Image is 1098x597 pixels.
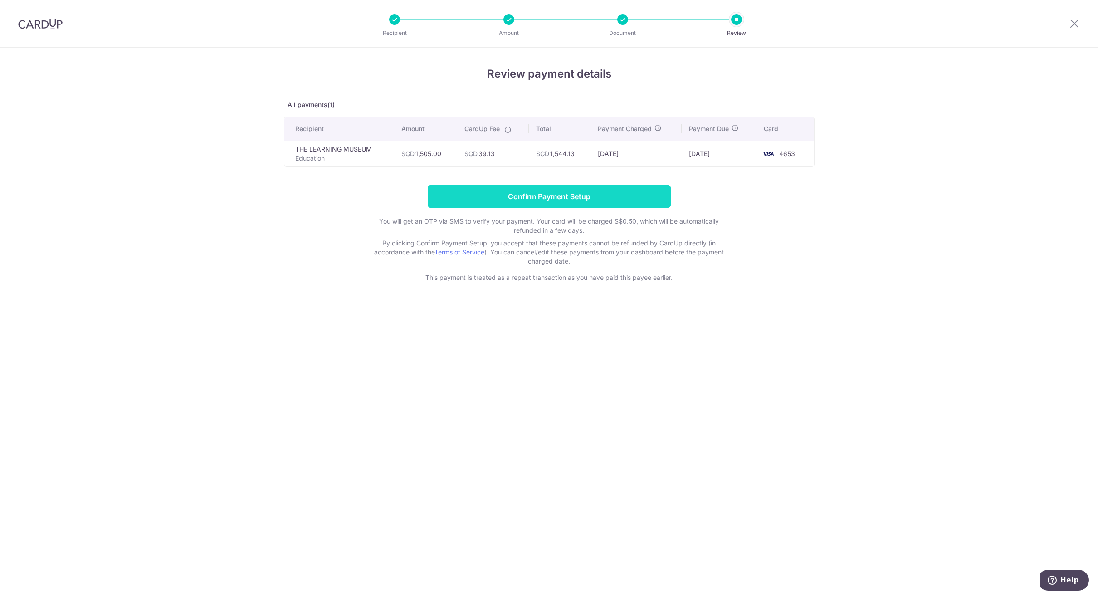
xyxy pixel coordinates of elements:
span: SGD [464,150,478,157]
p: Document [589,29,656,38]
td: [DATE] [590,141,682,166]
img: CardUp [18,18,63,29]
img: <span class="translation_missing" title="translation missing: en.account_steps.new_confirm_form.b... [759,148,777,159]
p: By clicking Confirm Payment Setup, you accept that these payments cannot be refunded by CardUp di... [368,239,731,266]
p: Education [295,154,387,163]
a: Terms of Service [434,248,484,256]
span: Payment Charged [598,124,652,133]
th: Card [756,117,814,141]
p: This payment is treated as a repeat transaction as you have paid this payee earlier. [368,273,731,282]
p: You will get an OTP via SMS to verify your payment. Your card will be charged S$0.50, which will ... [368,217,731,235]
span: Payment Due [689,124,729,133]
td: 39.13 [457,141,529,166]
p: All payments(1) [284,100,815,109]
td: THE LEARNING MUSEUM [284,141,395,166]
p: Review [703,29,770,38]
h4: Review payment details [284,66,815,82]
span: SGD [536,150,549,157]
th: Total [529,117,590,141]
span: 4653 [779,150,795,157]
p: Recipient [361,29,428,38]
th: Amount [394,117,457,141]
span: CardUp Fee [464,124,500,133]
td: [DATE] [682,141,756,166]
td: 1,505.00 [394,141,457,166]
iframe: Opens a widget where you can find more information [1040,570,1089,592]
p: Amount [475,29,542,38]
span: SGD [401,150,415,157]
th: Recipient [284,117,395,141]
input: Confirm Payment Setup [428,185,671,208]
td: 1,544.13 [529,141,590,166]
